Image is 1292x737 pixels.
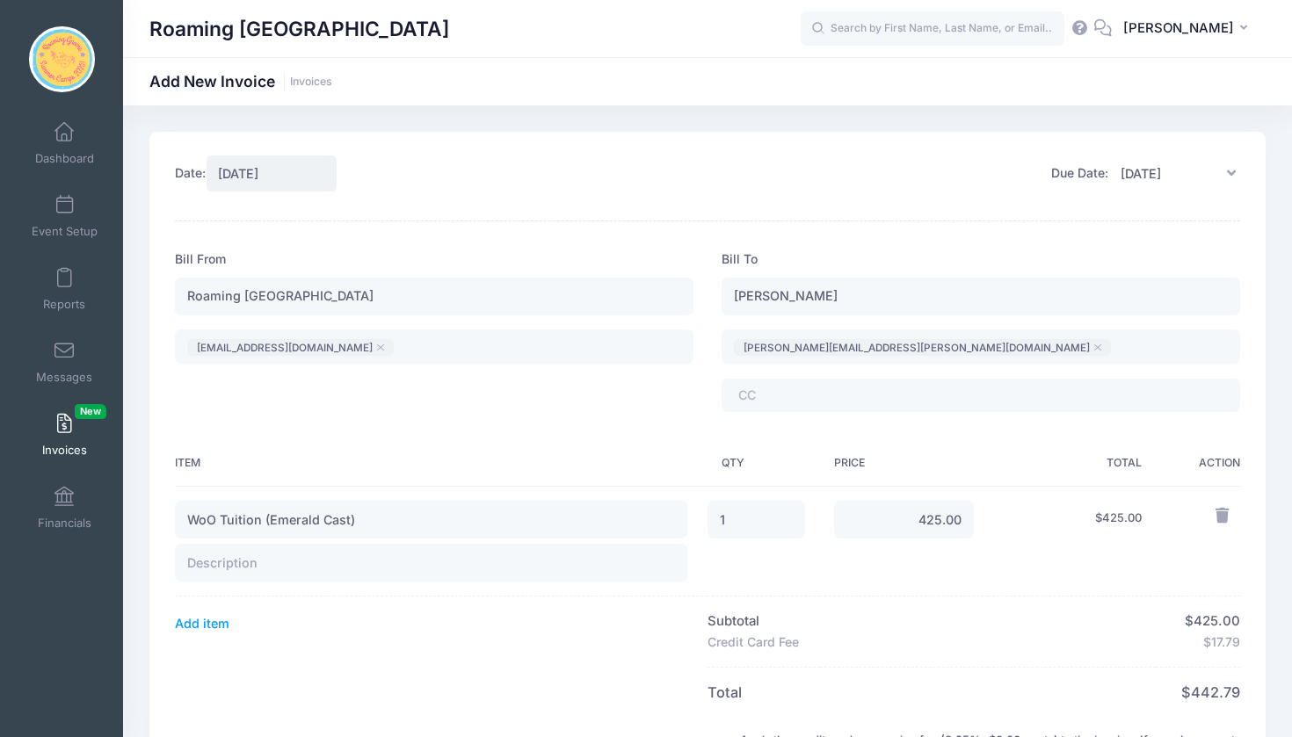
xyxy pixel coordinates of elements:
[744,342,1090,354] span: [PERSON_NAME][EMAIL_ADDRESS][PERSON_NAME][DOMAIN_NAME]
[1194,613,1240,629] span: 425.00
[1094,344,1101,351] x: remove tag
[1191,683,1240,701] span: 442.79
[1102,510,1142,524] span: 425.00
[187,339,394,356] tag: info@roaminggnometheatre.com
[175,329,693,364] tags: ​
[32,224,98,239] span: Event Setup
[708,441,820,487] th: QTY
[708,611,974,631] div: Subtotal
[708,667,988,717] th: Total
[175,501,687,538] input: Item name
[708,633,974,652] div: Credit Card Fee
[42,443,87,458] span: Invoices
[820,441,988,487] th: Price
[23,404,106,466] a: InvoicesNew
[149,9,449,49] h1: Roaming [GEOGRAPHIC_DATA]
[1112,9,1266,49] button: [PERSON_NAME]
[23,258,106,320] a: Reports
[722,329,1240,364] tags: ​
[988,667,1240,717] th: $
[75,404,106,419] span: New
[722,278,1240,315] input: Name
[149,72,332,90] h1: Add New Invoice
[23,185,106,247] a: Event Setup
[175,250,226,269] label: Bill From
[23,477,106,538] a: Financials
[722,379,1240,412] tags: ​
[1002,633,1240,652] div: $
[734,339,1111,356] tag: Kobler.erin@gmail.com
[36,370,92,385] span: Messages
[1123,18,1234,38] span: [PERSON_NAME]
[35,151,94,166] span: Dashboard
[801,11,1064,47] input: Search by First Name, Last Name, or Email...
[23,331,106,393] a: Messages
[1051,164,1108,183] div: Due Date:
[175,164,206,183] div: Date:
[834,501,974,538] input: 0.00
[175,441,708,487] th: Item
[708,501,805,538] input: 1
[377,344,384,351] x: remove tag
[1108,155,1240,192] input: Select date
[290,76,332,89] a: Invoices
[175,278,693,315] input: Name
[722,250,758,269] label: Bill To
[1156,441,1240,487] th: Action
[1002,611,1240,631] div: $
[197,342,373,354] span: [EMAIL_ADDRESS][DOMAIN_NAME]
[175,611,229,636] button: Add item
[1211,634,1240,649] span: 17.79
[43,297,85,312] span: Reports
[29,26,95,92] img: Roaming Gnome Theatre
[38,516,91,531] span: Financials
[988,486,1156,596] td: $
[988,441,1156,487] th: Total
[23,112,106,174] a: Dashboard
[175,544,687,582] input: Description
